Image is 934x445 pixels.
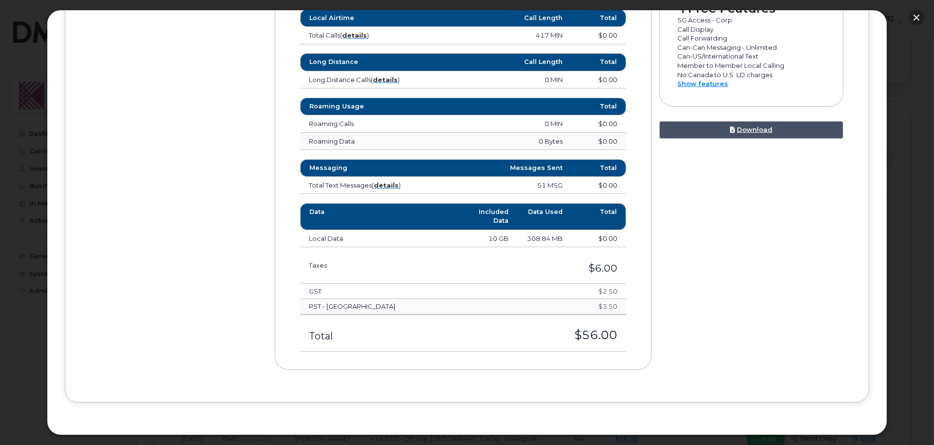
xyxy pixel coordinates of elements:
[309,303,532,310] h4: PST - [GEOGRAPHIC_DATA]
[571,230,626,248] td: $0.00
[436,159,571,177] th: Messages Sent
[442,263,617,274] h3: $6.00
[571,159,626,177] th: Total
[300,133,436,150] td: Roaming Data
[571,133,626,150] td: $0.00
[372,181,401,189] span: ( )
[463,203,517,230] th: Included Data
[300,203,463,230] th: Data
[571,177,626,194] td: $0.00
[550,288,617,295] h4: $2.50
[300,159,436,177] th: Messaging
[517,230,571,248] td: 308.84 MB
[300,177,436,194] td: Total Text Messages
[517,203,571,230] th: Data Used
[309,262,424,269] h3: Taxes
[571,203,626,230] th: Total
[436,177,571,194] td: 51 MSG
[463,230,517,248] td: 10 GB
[442,329,617,341] h3: $56.00
[436,133,571,150] td: 0 Bytes
[374,181,399,189] a: details
[309,331,424,341] h3: Total
[309,288,532,295] h4: GST
[300,230,463,248] td: Local Data
[550,303,617,310] h4: $3.50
